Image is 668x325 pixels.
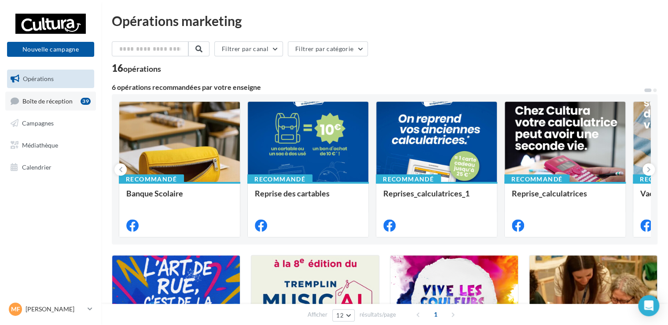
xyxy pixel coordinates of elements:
[5,136,96,155] a: Médiathèque
[214,41,283,56] button: Filtrer par canal
[126,188,183,198] span: Banque Scolaire
[5,158,96,177] a: Calendrier
[22,163,51,170] span: Calendrier
[638,295,659,316] div: Open Intercom Messenger
[23,75,54,82] span: Opérations
[112,14,657,27] div: Opérations marketing
[383,188,470,198] span: Reprises_calculatrices_1
[7,42,94,57] button: Nouvelle campagne
[22,119,54,127] span: Campagnes
[7,301,94,318] a: MF [PERSON_NAME]
[332,309,355,321] button: 12
[376,174,441,184] div: Recommandé
[5,92,96,111] a: Boîte de réception39
[119,174,184,184] div: Recommandé
[247,174,312,184] div: Recommandé
[112,63,161,73] div: 16
[123,65,161,73] div: opérations
[360,310,396,319] span: résultats/page
[5,114,96,133] a: Campagnes
[512,188,587,198] span: Reprise_calculatrices
[255,188,330,198] span: Reprise des cartables
[336,312,344,319] span: 12
[308,310,327,319] span: Afficher
[288,41,368,56] button: Filtrer par catégorie
[81,98,91,105] div: 39
[26,305,84,314] p: [PERSON_NAME]
[112,84,643,91] div: 6 opérations recommandées par votre enseigne
[11,305,20,314] span: MF
[22,97,73,104] span: Boîte de réception
[429,307,443,321] span: 1
[5,70,96,88] a: Opérations
[22,141,58,149] span: Médiathèque
[504,174,569,184] div: Recommandé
